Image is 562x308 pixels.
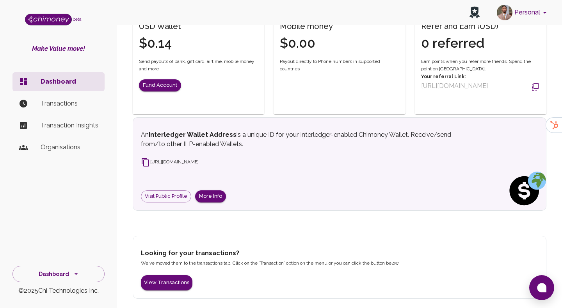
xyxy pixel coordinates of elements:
[141,159,199,165] span: [URL][DOMAIN_NAME]
[280,35,333,52] h4: $0.00
[494,2,553,23] button: account of current user
[41,143,98,152] p: Organisations
[421,20,498,32] h6: Refer and Earn (USD)
[139,20,181,32] h6: USD Wallet
[507,171,546,210] img: social spend
[73,17,82,21] span: beta
[529,275,554,300] button: Open chat window
[421,74,466,79] strong: Your referral Link:
[141,275,192,290] button: View Transactions
[41,77,98,86] p: Dashboard
[12,266,105,283] button: Dashboard
[141,190,191,202] a: Visit Public Profile
[195,190,226,202] button: More Info
[139,79,181,91] button: Fund Account
[280,20,333,32] h6: Mobile money
[139,58,258,73] span: Send payouts of bank, gift card, airtime, mobile money and more
[149,131,237,138] strong: Interledger Wallet Address
[41,99,98,108] p: Transactions
[421,35,498,52] h4: 0 referred
[421,58,540,93] div: Earn points when you refer more friends. Spend the point on [GEOGRAPHIC_DATA].
[141,260,399,266] span: We've moved them to the transactions tab. Click on the `Transaction` option on the menu or you ca...
[141,249,239,257] strong: Looking for your transactions?
[139,35,181,52] h4: $0.14
[25,14,72,25] img: Logo
[280,58,399,73] span: Payout directly to Phone numbers in supported countries
[141,130,472,149] p: An is a unique ID for your Interledger-enabled Chimoney Wallet. Receive/send from/to other ILP-en...
[497,5,512,20] img: avatar
[41,121,98,130] p: Transaction Insights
